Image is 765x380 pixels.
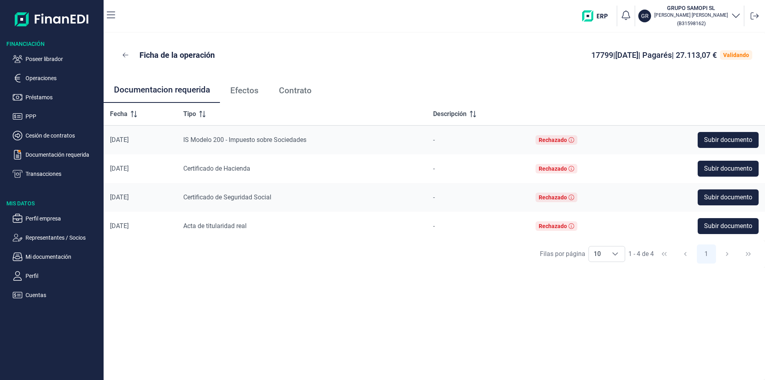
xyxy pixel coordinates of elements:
[654,4,728,12] h3: GRUPO SAMOPI SL
[539,223,567,229] div: Rechazado
[676,244,695,264] button: Previous Page
[677,20,706,26] small: Copiar cif
[25,252,100,262] p: Mi documentación
[698,132,759,148] button: Subir documento
[110,165,171,173] div: [DATE]
[13,290,100,300] button: Cuentas
[13,252,100,262] button: Mi documentación
[110,193,171,201] div: [DATE]
[641,12,649,20] p: GR
[139,49,215,61] p: Ficha de la operación
[433,165,435,172] span: -
[13,93,100,102] button: Préstamos
[104,77,220,104] a: Documentacion requerida
[638,4,741,28] button: GRGRUPO SAMOPI SL[PERSON_NAME] [PERSON_NAME](B31598162)
[698,218,759,234] button: Subir documento
[279,87,312,95] span: Contrato
[591,50,717,60] span: 17799 | [DATE] | Pagarés | 27.113,07 €
[539,165,567,172] div: Rechazado
[539,194,567,201] div: Rechazado
[433,109,467,119] span: Descripción
[25,290,100,300] p: Cuentas
[183,136,306,144] span: IS Modelo 200 - Impuesto sobre Sociedades
[15,6,89,32] img: Logo de aplicación
[704,221,752,231] span: Subir documento
[433,193,435,201] span: -
[25,214,100,223] p: Perfil empresa
[13,54,100,64] button: Poseer librador
[110,109,127,119] span: Fecha
[25,271,100,281] p: Perfil
[697,244,716,264] button: Page 1
[183,222,247,230] span: Acta de titularidad real
[230,87,259,95] span: Efectos
[654,12,728,18] p: [PERSON_NAME] [PERSON_NAME]
[589,246,606,262] span: 10
[183,193,271,201] span: Certificado de Seguridad Social
[25,150,100,159] p: Documentación requerida
[723,52,749,58] div: Validando
[540,249,585,259] div: Filas por página
[433,222,435,230] span: -
[25,233,100,242] p: Representantes / Socios
[25,112,100,121] p: PPP
[13,73,100,83] button: Operaciones
[183,165,250,172] span: Certificado de Hacienda
[114,86,210,94] span: Documentacion requerida
[704,135,752,145] span: Subir documento
[13,214,100,223] button: Perfil empresa
[704,164,752,173] span: Subir documento
[698,189,759,205] button: Subir documento
[13,233,100,242] button: Representantes / Socios
[269,77,322,104] a: Contrato
[13,112,100,121] button: PPP
[13,271,100,281] button: Perfil
[606,246,625,262] div: Choose
[110,222,171,230] div: [DATE]
[25,54,100,64] p: Poseer librador
[25,131,100,140] p: Cesión de contratos
[539,137,567,143] div: Rechazado
[110,136,171,144] div: [DATE]
[25,169,100,179] p: Transacciones
[13,150,100,159] button: Documentación requerida
[718,244,737,264] button: Next Page
[704,193,752,202] span: Subir documento
[25,93,100,102] p: Préstamos
[183,109,196,119] span: Tipo
[25,73,100,83] p: Operaciones
[433,136,435,144] span: -
[739,244,758,264] button: Last Page
[13,169,100,179] button: Transacciones
[13,131,100,140] button: Cesión de contratos
[655,244,674,264] button: First Page
[220,77,269,104] a: Efectos
[628,251,654,257] span: 1 - 4 de 4
[698,161,759,177] button: Subir documento
[582,10,614,22] img: erp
